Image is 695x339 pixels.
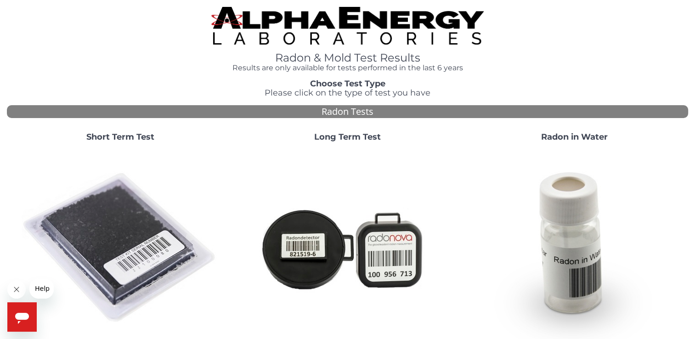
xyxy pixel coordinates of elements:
[86,132,154,142] strong: Short Term Test
[211,64,484,72] h4: Results are only available for tests performed in the last 6 years
[7,302,37,332] iframe: Button to launch messaging window
[211,7,484,45] img: TightCrop.jpg
[541,132,608,142] strong: Radon in Water
[29,278,54,299] iframe: Message from company
[7,280,26,299] iframe: Close message
[310,79,385,89] strong: Choose Test Type
[211,52,484,64] h1: Radon & Mold Test Results
[265,88,430,98] span: Please click on the type of test you have
[7,105,688,119] div: Radon Tests
[314,132,381,142] strong: Long Term Test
